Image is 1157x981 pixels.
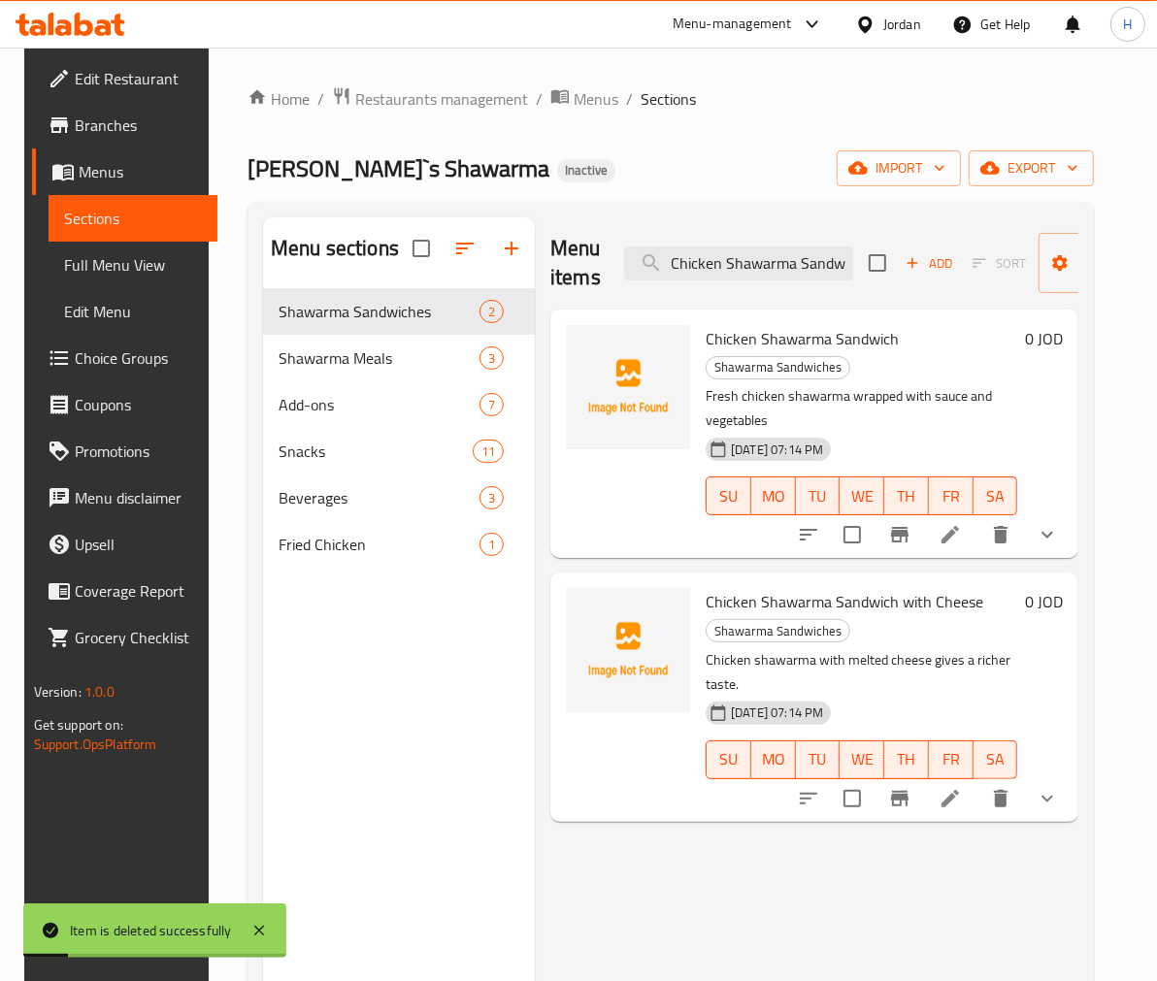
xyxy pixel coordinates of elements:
button: delete [977,775,1024,822]
li: / [626,87,633,111]
span: Beverages [279,486,479,509]
span: Edit Restaurant [75,67,202,90]
div: Shawarma Meals3 [263,335,535,381]
div: Shawarma Meals [279,346,479,370]
div: Inactive [557,159,615,182]
span: Shawarma Sandwiches [279,300,479,323]
span: H [1123,14,1132,35]
div: Shawarma Sandwiches [706,619,850,642]
span: Promotions [75,440,202,463]
span: SA [981,482,1010,510]
a: Upsell [32,521,217,568]
div: items [473,440,504,463]
button: SA [974,476,1018,515]
li: / [317,87,324,111]
a: Restaurants management [332,86,528,112]
input: search [624,246,853,280]
button: sort-choices [785,775,832,822]
nav: Menu sections [263,280,535,575]
span: Sections [641,87,696,111]
button: SA [974,740,1018,779]
div: Snacks [279,440,473,463]
h6: 0 JOD [1025,325,1063,352]
a: Menus [550,86,618,112]
span: [PERSON_NAME]`s Shawarma [248,147,549,190]
span: TU [804,482,833,510]
button: WE [840,740,884,779]
span: 11 [474,442,503,461]
button: FR [929,740,974,779]
svg: Show Choices [1036,787,1059,810]
button: TU [796,476,841,515]
span: Select section [857,243,898,283]
span: 1.0.0 [84,679,115,704]
span: 7 [480,396,503,414]
span: Upsell [75,533,202,556]
span: 3 [480,349,503,368]
button: WE [840,476,884,515]
div: items [479,533,504,556]
h6: 0 JOD [1025,588,1063,615]
span: Menus [574,87,618,111]
svg: Show Choices [1036,523,1059,546]
a: Menu disclaimer [32,474,217,521]
button: show more [1024,775,1071,822]
span: Coupons [75,393,202,416]
span: [DATE] 07:14 PM [723,703,831,722]
span: Chicken Shawarma Sandwich with Cheese [706,587,983,616]
button: Branch-specific-item [876,511,923,558]
span: TH [892,745,921,773]
a: Coupons [32,381,217,428]
span: Menus [79,160,202,183]
span: SA [981,745,1010,773]
span: Select all sections [401,228,442,269]
button: import [837,150,961,186]
li: / [536,87,543,111]
nav: breadcrumb [248,86,1094,112]
a: Edit Menu [49,288,217,335]
span: Edit Menu [64,300,202,323]
span: MO [759,745,788,773]
div: items [479,486,504,509]
span: WE [847,745,876,773]
span: SU [714,482,744,510]
button: export [969,150,1094,186]
span: Full Menu View [64,253,202,277]
span: Add item [898,248,960,278]
div: Jordan [883,14,921,35]
button: SU [706,740,751,779]
span: Add [903,252,955,275]
button: sort-choices [785,511,832,558]
div: Shawarma Sandwiches [706,356,850,379]
span: MO [759,482,788,510]
p: Chicken shawarma with melted cheese gives a richer taste. [706,648,1017,697]
button: show more [1024,511,1071,558]
span: Select section first [960,248,1039,278]
span: Version: [34,679,82,704]
span: Select to update [832,514,873,555]
a: Edit menu item [939,523,962,546]
div: Fried Chicken1 [263,521,535,568]
button: Branch-specific-item [876,775,923,822]
button: Add [898,248,960,278]
span: FR [937,745,966,773]
p: Fresh chicken shawarma wrapped with sauce and vegetables [706,384,1017,433]
span: [DATE] 07:14 PM [723,441,831,459]
h2: Menu sections [271,234,399,263]
span: Select to update [832,778,873,819]
span: Branches [75,114,202,137]
a: Support.OpsPlatform [34,732,157,757]
div: items [479,346,504,370]
a: Menus [32,148,217,195]
span: SU [714,745,744,773]
span: Shawarma Sandwiches [707,620,849,642]
span: 2 [480,303,503,321]
a: Full Menu View [49,242,217,288]
div: Shawarma Sandwiches2 [263,288,535,335]
span: Fried Chicken [279,533,479,556]
a: Choice Groups [32,335,217,381]
span: TU [804,745,833,773]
